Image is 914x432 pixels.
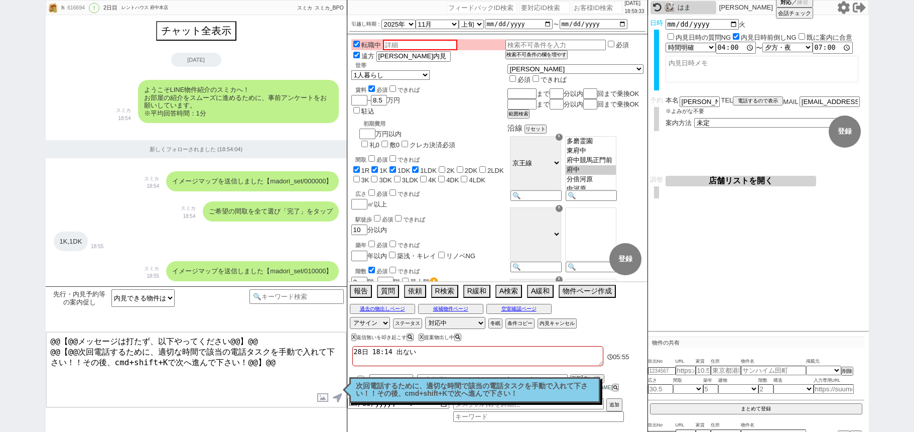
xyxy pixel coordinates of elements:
label: できれば [393,217,425,223]
label: できれば [531,76,567,83]
label: 内見日時前倒しNG [741,34,797,41]
div: まで 分以内 [507,88,643,99]
span: 広さ [648,377,673,385]
div: イメージマップを送信しました【madori_set/000000】 [166,171,338,191]
span: 必須 [376,268,387,274]
button: 登録 [609,243,641,275]
label: 敷0 [389,141,400,149]
button: 報告 [350,285,372,298]
span: MAIL [783,98,798,105]
p: [PERSON_NAME] [719,4,773,12]
button: 空室確認ページ [486,304,552,314]
span: 吹出No [648,421,676,429]
option: 府中競馬正門前 [566,156,616,165]
input: キーワード [453,411,624,422]
button: 削除 [841,367,853,376]
div: 年以内 [351,239,505,261]
span: 住所 [711,421,741,429]
div: はま [678,4,714,12]
option: 東府中 [566,146,616,156]
input: 1234567 [648,367,676,375]
div: 賃料 [355,84,420,94]
label: 遠方 [361,52,374,60]
button: 更新 [570,374,582,383]
p: スミカ [144,175,159,183]
input: 詳細 [376,51,451,62]
span: 調整 [650,176,663,183]
span: スミカ [297,5,312,11]
input: できれば [533,75,539,82]
label: 4LDK [469,176,485,184]
div: 〜 [666,42,866,54]
input: 🔍 [510,190,562,201]
div: ようこそLINE物件紹介のスミカへ！ お部屋の紹介をスムーズに進めるために、事前アンケートをお願いしています。 ※平均回答時間：1分 [138,80,339,123]
div: まで 分以内 [507,99,643,110]
span: 必須 [376,242,387,248]
div: 616694 [64,4,87,12]
input: できれば [389,155,396,162]
input: https://suumo.jp/chintai/jnc_000022489271 [676,366,696,375]
label: できれば [387,87,420,93]
button: 範囲検索 [507,110,530,119]
span: 階数 [758,377,773,385]
img: 0hsgF6oX01LEhrTzKZ9z5SdhsfLyJIPnVaRHlnKVpOdnlWfzkYE31hLQtLJnFVLD8bFXtmfQlKei9JKhJCB2wBSQQvBQAdejE... [48,3,59,14]
p: 物件の共有 [648,337,864,349]
span: 必須 [376,157,387,163]
label: 2K [447,167,455,174]
label: 2LDK [487,167,504,174]
div: 広さ [355,188,505,198]
div: 階数 [355,265,505,275]
div: 間取 [355,154,505,164]
input: 🔍 [510,262,562,272]
label: 礼0 [369,141,379,149]
span: スミカ_BPO [315,5,344,11]
span: 入力専用URL [814,377,854,385]
div: レントハウス 府中本店 [121,4,168,12]
span: 吹出No [648,358,676,366]
label: 引越し時期： [351,20,381,28]
span: 住所 [711,358,741,366]
span: 回まで乗換OK [597,90,639,97]
input: 詳細 [383,40,457,50]
input: できれば [389,189,396,196]
div: 1K,1DK [54,232,88,252]
div: ㎡以上 [351,188,505,209]
label: 2DK [465,167,477,174]
div: ~ 万円 [351,80,420,116]
div: 分以内 [351,213,505,235]
span: 必須 [376,87,387,93]
label: クレカ決済必須 [410,141,455,149]
div: ! [89,3,99,13]
p: スミカ [181,204,196,212]
input: 🔍 [566,262,617,272]
p: 18:55 [144,272,159,280]
button: 条件コピー [505,318,535,329]
div: イメージマップを送信しました【madori_set/010000】 [166,261,338,281]
input: サンハイム田町 [741,366,806,375]
button: 店舗リストを開く [666,176,816,186]
div: 世帯 [355,62,505,69]
button: 候補物件ページ [418,304,483,314]
button: R検索 [431,285,458,298]
input: 2 [758,384,773,394]
span: 05:55 [613,353,629,361]
button: ステータス [393,318,422,329]
button: A緩和 [527,285,554,298]
input: お客様ID検索 [572,2,622,14]
img: 0hrcU3pSbwLUx4SjxnBXZTMwgaLiZbO3ReAy4yIh4YdH0VeDodAHhrKhpDIy5MKWxOVylmfRlIcHR0WVoqZhzReH96c3tBfm4... [664,2,675,13]
input: 🔍キーワード検索 [249,289,344,304]
label: 4K [428,176,436,184]
div: ☓ [556,205,563,212]
span: 物件名 [741,421,806,429]
div: ご希望の間取を全て選び「完了」をタップ [203,201,339,222]
span: TEL [721,96,733,104]
input: 東京都港区海岸３ [711,366,741,375]
button: 追加 [606,398,622,411]
span: 間取 [673,377,703,385]
label: 1LDK [420,167,437,174]
button: チャット全表示 [156,21,236,41]
span: 家賃 [696,421,711,429]
label: 1R [361,167,370,174]
label: 駐込 [361,107,374,115]
button: リセット [525,125,547,134]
